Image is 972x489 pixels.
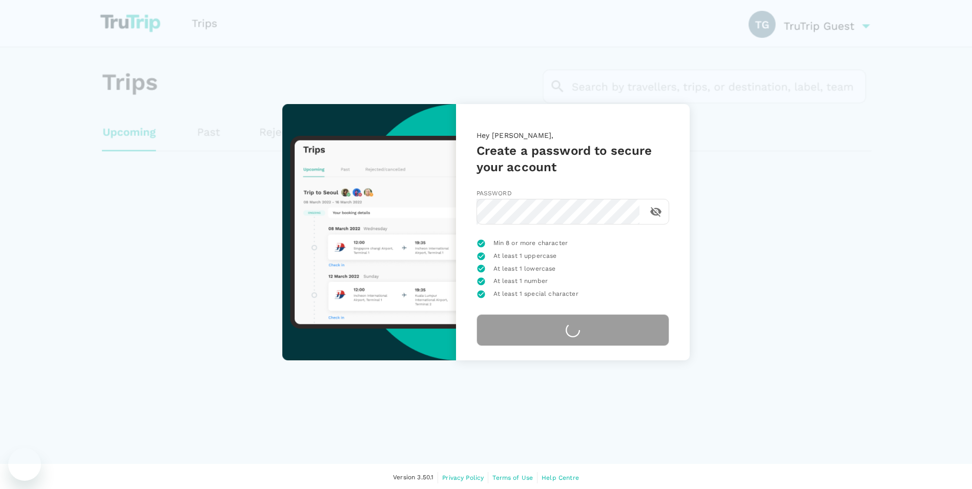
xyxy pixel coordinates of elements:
h5: Create a password to secure your account [477,142,669,175]
span: Help Centre [542,474,579,481]
span: Min 8 or more character [493,238,568,249]
button: toggle password visibility [644,199,668,224]
a: Privacy Policy [442,472,484,483]
span: Privacy Policy [442,474,484,481]
span: Version 3.50.1 [393,473,433,483]
span: Password [477,190,512,197]
p: Hey [PERSON_NAME], [477,130,669,142]
iframe: Button to launch messaging window [8,448,41,481]
span: Terms of Use [492,474,533,481]
span: At least 1 lowercase [493,264,556,274]
a: Terms of Use [492,472,533,483]
span: At least 1 number [493,276,548,287]
a: Help Centre [542,472,579,483]
img: trutrip-set-password [282,104,456,360]
span: At least 1 special character [493,289,578,299]
span: At least 1 uppercase [493,251,557,261]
